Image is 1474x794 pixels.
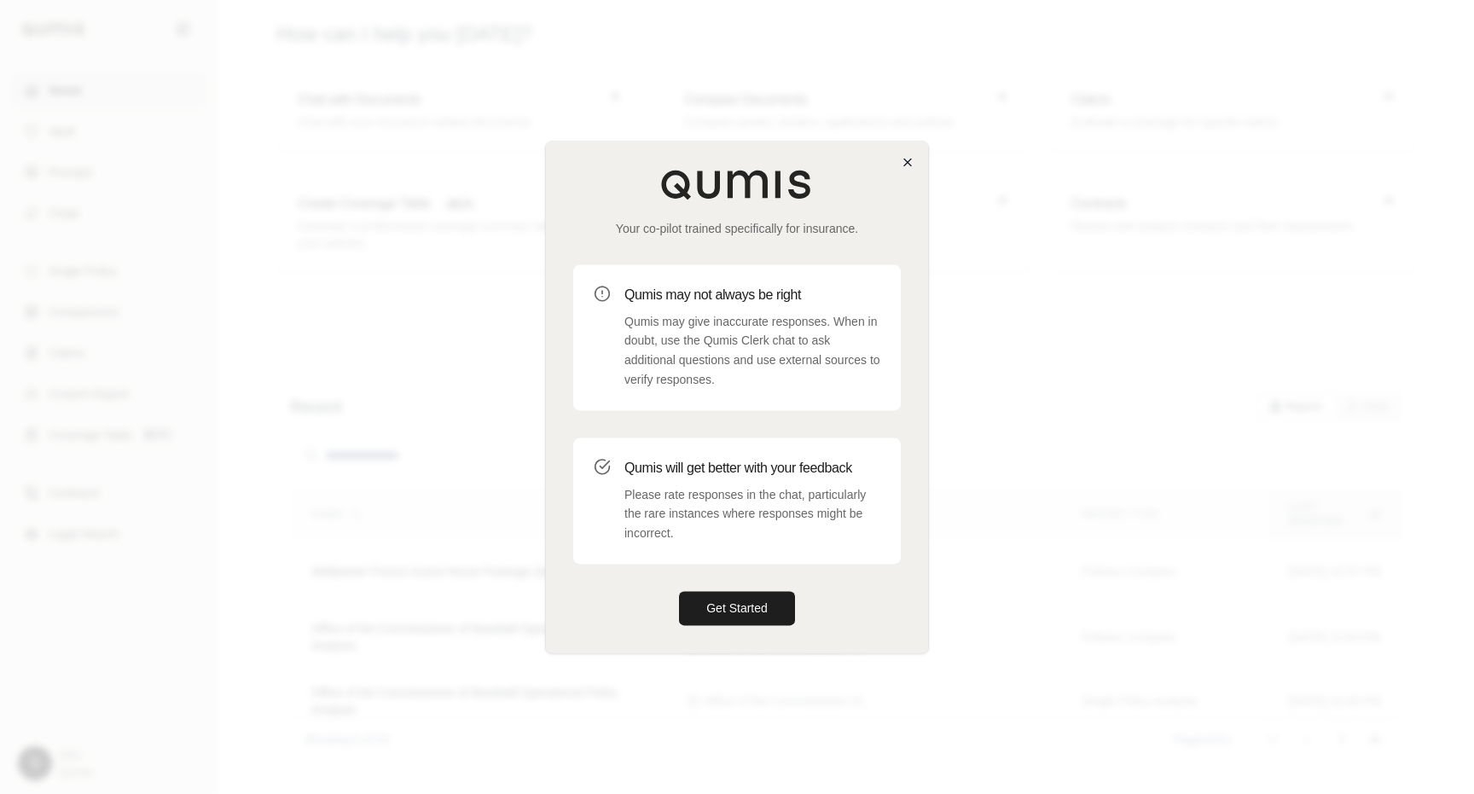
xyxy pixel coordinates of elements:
p: Qumis may give inaccurate responses. When in doubt, use the Qumis Clerk chat to ask additional qu... [624,312,880,390]
img: Qumis Logo [660,169,814,200]
h3: Qumis may not always be right [624,285,880,305]
h3: Qumis will get better with your feedback [624,458,880,478]
p: Please rate responses in the chat, particularly the rare instances where responses might be incor... [624,485,880,543]
button: Get Started [679,591,795,625]
p: Your co-pilot trained specifically for insurance. [573,220,901,237]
